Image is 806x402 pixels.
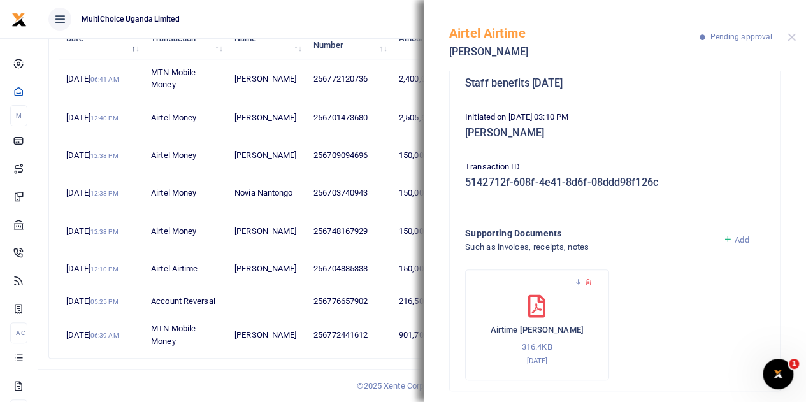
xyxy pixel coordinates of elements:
a: Add [723,235,749,245]
td: [DATE] [59,175,144,212]
span: MultiChoice Uganda Limited [76,13,185,25]
img: logo-small [11,12,27,27]
td: [DATE] [59,315,144,354]
td: 256776657902 [306,288,392,315]
td: Novia Nantongo [227,175,306,212]
h5: 5142712f-608f-4e41-8d6f-08ddd98f126c [465,176,765,189]
td: Airtel Money [144,99,227,136]
td: [DATE] [59,136,144,174]
iframe: Intercom live chat [763,359,793,389]
h5: [PERSON_NAME] [449,46,700,59]
td: Airtel Money [144,212,227,250]
td: Account Reversal [144,288,227,315]
td: [PERSON_NAME] [227,315,306,354]
td: [PERSON_NAME] [227,99,306,136]
td: [DATE] [59,212,144,250]
th: Account Number: activate to sort column ascending [306,19,392,59]
td: Airtel Money [144,175,227,212]
td: [PERSON_NAME] [227,212,306,250]
h6: Airtime [PERSON_NAME] [479,325,596,335]
small: 12:10 PM [90,266,119,273]
h4: Such as invoices, receipts, notes [465,240,713,254]
span: 1 [789,359,799,369]
td: [PERSON_NAME] [227,250,306,288]
h4: Supporting Documents [465,226,713,240]
small: [DATE] [526,356,547,365]
td: 256748167929 [306,212,392,250]
small: 06:39 AM [90,332,119,339]
li: M [10,105,27,126]
td: [DATE] [59,59,144,99]
td: Airtel Airtime [144,250,227,288]
td: Airtel Money [144,136,227,174]
th: Date: activate to sort column descending [59,19,144,59]
td: 150,000 [392,136,455,174]
small: 06:41 AM [90,76,119,83]
td: 256704885338 [306,250,392,288]
td: [PERSON_NAME] [227,59,306,99]
span: Pending approval [710,32,772,41]
p: Transaction ID [465,161,765,174]
small: 12:40 PM [90,115,119,122]
small: 12:38 PM [90,228,119,235]
td: MTN Mobile Money [144,59,227,99]
th: Amount: activate to sort column ascending [392,19,455,59]
small: 05:25 PM [90,298,119,305]
p: 316.4KB [479,341,596,354]
td: 256709094696 [306,136,392,174]
td: 256703740943 [306,175,392,212]
td: [DATE] [59,288,144,315]
h5: Airtel Airtime [449,25,700,41]
a: logo-small logo-large logo-large [11,14,27,24]
small: 12:38 PM [90,152,119,159]
td: [DATE] [59,99,144,136]
td: [DATE] [59,250,144,288]
td: 2,400,000 [392,59,455,99]
small: 12:38 PM [90,190,119,197]
div: Airtime Aaron Orena [465,269,609,380]
span: Add [735,235,749,245]
td: 2,505,600 [392,99,455,136]
td: [PERSON_NAME] [227,136,306,174]
td: 150,000 [392,175,455,212]
td: 256701473680 [306,99,392,136]
td: 256772441612 [306,315,392,354]
td: 150,000 [392,250,455,288]
td: MTN Mobile Money [144,315,227,354]
h5: [PERSON_NAME] [465,127,765,140]
td: 150,000 [392,212,455,250]
td: 901,700 [392,315,455,354]
th: Name: activate to sort column ascending [227,19,306,59]
td: 256772120736 [306,59,392,99]
h5: Staff benefits [DATE] [465,77,765,90]
li: Ac [10,322,27,343]
td: 216,500 [392,288,455,315]
p: Initiated on [DATE] 03:10 PM [465,111,765,124]
button: Close [788,33,796,41]
th: Transaction: activate to sort column ascending [144,19,227,59]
